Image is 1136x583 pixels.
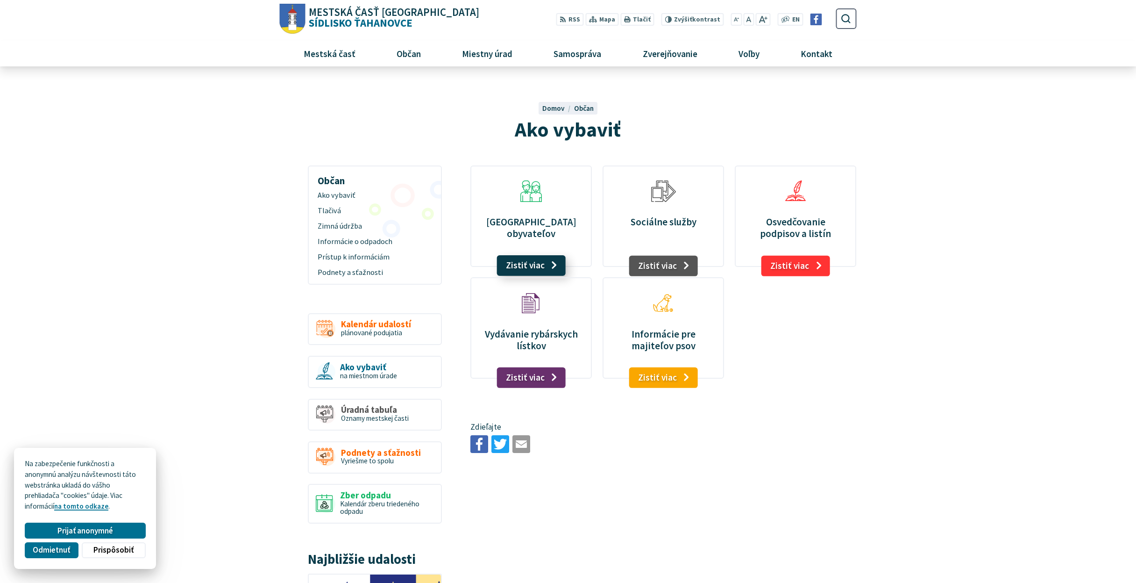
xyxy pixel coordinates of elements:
[620,13,654,26] button: Tlačiť
[585,13,618,26] a: Mapa
[661,13,724,26] button: Zvýšiťkontrast
[308,313,442,345] a: Kalendár udalostí plánované podujatia
[341,405,409,415] span: Úradná tabuľa
[279,4,305,34] img: Prejsť na domovskú stránku
[340,490,434,500] span: Zber odpadu
[318,250,432,265] span: Prístup k informáciám
[512,435,530,453] img: Zdieľať e-mailom
[340,371,397,380] span: na miestnom úrade
[340,499,419,516] span: Kalendár zberu triedeného odpadu
[515,116,621,142] span: Ako vybaviť
[318,265,432,280] span: Podnety a sťažnosti
[574,104,594,113] a: Občan
[93,545,134,555] span: Prispôsobiť
[497,255,566,276] a: Zistiť viac
[445,41,530,66] a: Miestny úrad
[312,168,438,188] h3: Občan
[57,526,113,536] span: Prijať anonymné
[308,484,442,524] a: Zber odpadu Kalendár zberu triedeného odpadu
[341,414,409,423] span: Oznamy mestskej časti
[629,367,698,388] a: Zistiť viac
[340,362,397,372] span: Ako vybaviť
[746,216,845,239] p: Osvedčovanie podpisov a listín
[312,188,438,203] a: Ako vybaviť
[318,219,432,234] span: Zimná údržba
[537,41,618,66] a: Samospráva
[470,435,488,453] img: Zdieľať na Facebooku
[33,545,70,555] span: Odmietnuť
[639,41,701,66] span: Zverejňovanie
[797,41,836,66] span: Kontakt
[633,16,651,23] span: Tlačiť
[491,435,509,453] img: Zdieľať na Twitteri
[312,234,438,250] a: Informácie o odpadoch
[300,41,359,66] span: Mestská časť
[783,41,849,66] a: Kontakt
[380,41,438,66] a: Občan
[744,13,754,26] button: Nastaviť pôvodnú veľkosť písma
[497,367,566,388] a: Zistiť viac
[279,4,479,34] a: Logo Sídlisko Ťahanovce, prejsť na domovskú stránku.
[318,188,432,203] span: Ako vybaviť
[459,41,516,66] span: Miestny úrad
[341,448,421,458] span: Podnety a sťažnosti
[674,15,692,23] span: Zvýšiť
[614,216,713,228] p: Sociálne služby
[312,203,438,219] a: Tlačivá
[482,216,581,239] p: [GEOGRAPHIC_DATA] obyvateľov
[82,542,145,558] button: Prispôsobiť
[599,15,615,25] span: Mapa
[470,421,856,433] p: Zdieľajte
[25,542,78,558] button: Odmietnuť
[556,13,583,26] a: RSS
[735,41,763,66] span: Voľby
[789,15,802,25] a: EN
[287,41,373,66] a: Mestská časť
[308,356,442,388] a: Ako vybaviť na miestnom úrade
[341,456,394,465] span: Vyriešme to spolu
[625,41,714,66] a: Zverejňovanie
[308,441,442,474] a: Podnety a sťažnosti Vyriešme to spolu
[309,7,479,18] span: Mestská časť [GEOGRAPHIC_DATA]
[792,15,800,25] span: EN
[54,502,108,511] a: na tomto odkaze
[568,15,580,25] span: RSS
[305,7,479,29] span: Sídlisko Ťahanovce
[614,328,713,352] p: Informácie pre majiteľov psov
[731,13,742,26] button: Zmenšiť veľkosť písma
[312,250,438,265] a: Prístup k informáciám
[761,256,830,276] a: Zistiť viac
[482,328,581,352] p: Vydávanie rybárskych lístkov
[674,16,720,23] span: kontrast
[308,552,442,567] h3: Najbližšie udalosti
[542,104,574,113] a: Domov
[341,319,411,329] span: Kalendár udalostí
[341,328,402,337] span: plánované podujatia
[312,219,438,234] a: Zimná údržba
[550,41,605,66] span: Samospráva
[318,203,432,219] span: Tlačivá
[542,104,565,113] span: Domov
[25,459,145,512] p: Na zabezpečenie funkčnosti a anonymnú analýzu návštevnosti táto webstránka ukladá do vášho prehli...
[25,523,145,539] button: Prijať anonymné
[318,234,432,250] span: Informácie o odpadoch
[721,41,776,66] a: Voľby
[810,14,822,25] img: Prejsť na Facebook stránku
[629,256,698,276] a: Zistiť viac
[756,13,770,26] button: Zväčšiť veľkosť písma
[312,265,438,280] a: Podnety a sťažnosti
[393,41,425,66] span: Občan
[308,399,442,431] a: Úradná tabuľa Oznamy mestskej časti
